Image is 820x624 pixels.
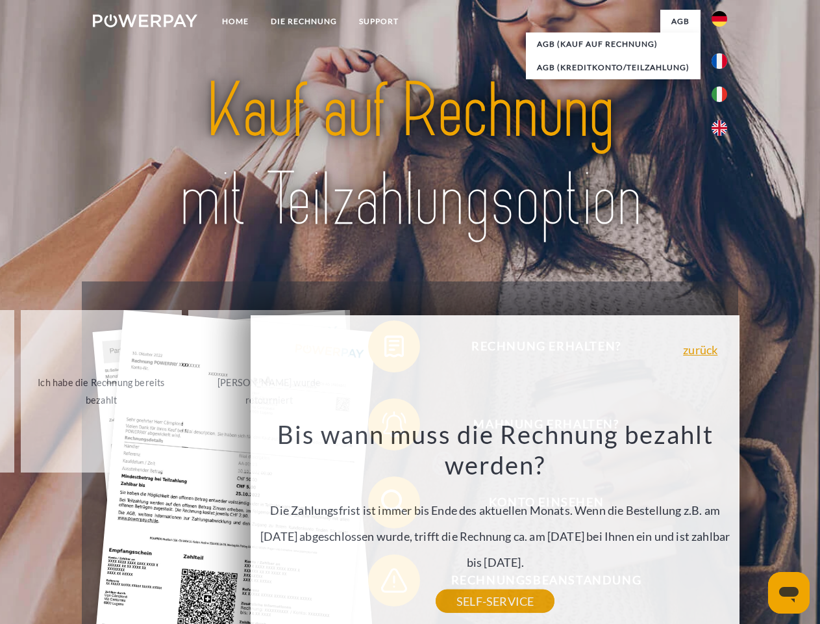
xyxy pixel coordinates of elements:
a: zurück [683,344,717,356]
a: DIE RECHNUNG [260,10,348,33]
a: SELF-SERVICE [436,590,554,613]
img: title-powerpay_de.svg [124,62,696,249]
img: de [712,11,727,27]
img: logo-powerpay-white.svg [93,14,197,27]
h3: Bis wann muss die Rechnung bezahlt werden? [258,419,732,481]
div: Ich habe die Rechnung bereits bezahlt [29,374,175,409]
img: it [712,86,727,102]
a: agb [660,10,701,33]
div: [PERSON_NAME] wurde retourniert [196,374,342,409]
img: en [712,120,727,136]
iframe: Schaltfläche zum Öffnen des Messaging-Fensters [768,572,810,614]
img: fr [712,53,727,69]
div: Die Zahlungsfrist ist immer bis Ende des aktuellen Monats. Wenn die Bestellung z.B. am [DATE] abg... [258,419,732,601]
a: Home [211,10,260,33]
a: AGB (Kreditkonto/Teilzahlung) [526,56,701,79]
a: SUPPORT [348,10,410,33]
a: AGB (Kauf auf Rechnung) [526,32,701,56]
